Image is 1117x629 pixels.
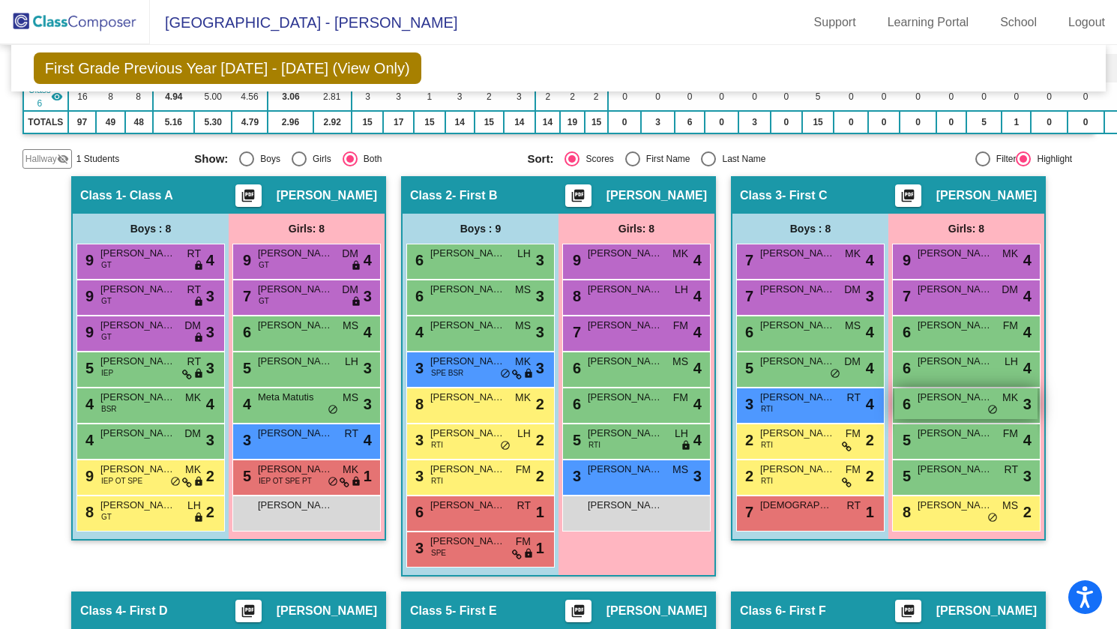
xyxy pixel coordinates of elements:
[313,82,352,111] td: 2.81
[1023,249,1032,271] span: 4
[866,321,874,343] span: 4
[847,390,861,406] span: RT
[313,111,352,133] td: 2.92
[987,404,998,416] span: do_not_disturb_alt
[738,82,771,111] td: 0
[268,111,313,133] td: 2.96
[342,282,358,298] span: DM
[277,188,377,203] span: [PERSON_NAME]
[834,82,868,111] td: 0
[640,152,690,166] div: First Name
[535,82,561,111] td: 2
[239,432,251,448] span: 3
[445,111,475,133] td: 14
[187,246,201,262] span: RT
[232,82,268,111] td: 4.56
[500,368,511,380] span: do_not_disturb_alt
[364,249,372,271] span: 4
[565,600,591,622] button: Print Students Details
[259,295,269,307] span: GT
[760,318,835,333] span: [PERSON_NAME]
[675,82,705,111] td: 0
[364,465,372,487] span: 1
[23,111,68,133] td: TOTALS
[25,152,57,166] span: Hallway
[153,82,195,111] td: 4.94
[364,321,372,343] span: 4
[184,426,201,442] span: DM
[1002,111,1031,133] td: 1
[966,82,1002,111] td: 0
[235,600,262,622] button: Print Students Details
[588,462,663,477] span: [PERSON_NAME]
[900,111,936,133] td: 0
[802,111,834,133] td: 15
[430,354,505,369] span: [PERSON_NAME]
[364,429,372,451] span: 4
[101,295,112,307] span: GT
[681,440,691,452] span: lock
[364,357,372,379] span: 3
[899,432,911,448] span: 5
[918,390,993,405] span: [PERSON_NAME]
[445,82,475,111] td: 3
[845,246,861,262] span: MK
[239,396,251,412] span: 4
[101,367,113,379] span: IEP
[515,318,531,334] span: MS
[535,111,561,133] td: 14
[693,393,702,415] span: 4
[802,82,834,111] td: 5
[675,282,688,298] span: LH
[82,432,94,448] span: 4
[675,426,688,442] span: LH
[536,357,544,379] span: 3
[193,368,204,380] span: lock
[1005,354,1018,370] span: LH
[588,318,663,333] span: [PERSON_NAME]
[536,393,544,415] span: 2
[761,439,773,451] span: RTI
[918,282,993,297] span: [PERSON_NAME]
[307,152,331,166] div: Girls
[34,52,421,84] span: First Grade Previous Year [DATE] - [DATE] (View Only)
[536,321,544,343] span: 3
[693,321,702,343] span: 4
[760,426,835,441] span: [PERSON_NAME]
[716,152,765,166] div: Last Name
[57,153,69,165] mat-icon: visibility_off
[888,214,1044,244] div: Girls: 8
[258,318,333,333] span: [PERSON_NAME]
[23,82,68,111] td: Kaleigh Rudic - First F
[82,288,94,304] span: 9
[588,282,663,297] span: [PERSON_NAME]
[96,82,125,111] td: 8
[239,288,251,304] span: 7
[918,246,993,261] span: [PERSON_NAME]
[125,111,153,133] td: 48
[1068,82,1104,111] td: 0
[675,111,705,133] td: 6
[693,249,702,271] span: 4
[588,354,663,369] span: [PERSON_NAME]
[988,10,1049,34] a: School
[834,111,868,133] td: 0
[802,10,868,34] a: Support
[740,188,782,203] span: Class 3
[741,432,753,448] span: 2
[866,249,874,271] span: 4
[782,188,827,203] span: - First C
[673,318,688,334] span: FM
[268,82,313,111] td: 3.06
[239,360,251,376] span: 5
[705,82,738,111] td: 0
[100,354,175,369] span: [PERSON_NAME]
[383,111,414,133] td: 17
[523,368,534,380] span: lock
[100,462,175,477] span: [PERSON_NAME]
[73,214,229,244] div: Boys : 8
[918,462,993,477] span: [PERSON_NAME]
[342,246,358,262] span: DM
[1023,285,1032,307] span: 4
[258,426,333,441] span: [PERSON_NAME]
